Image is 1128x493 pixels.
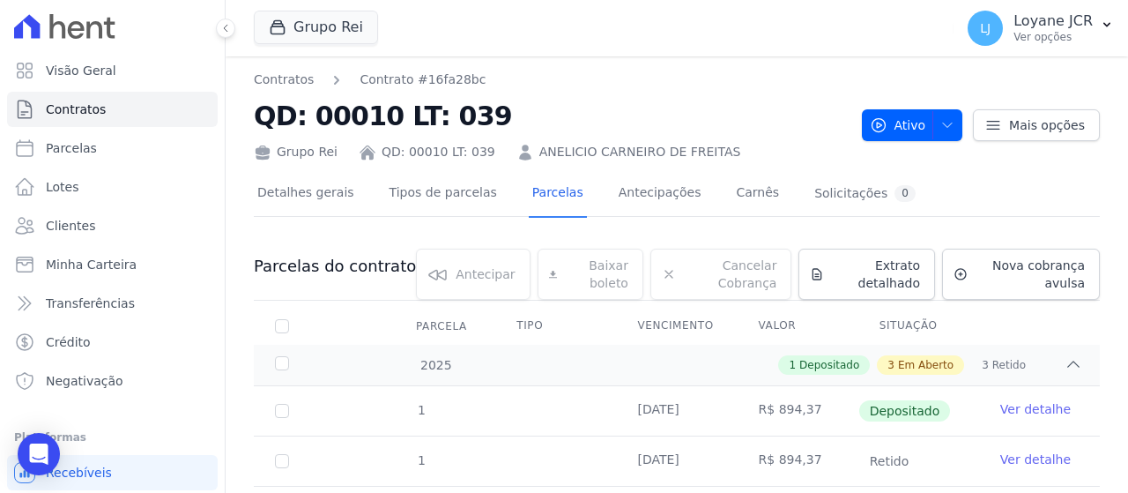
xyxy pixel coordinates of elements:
[7,169,218,205] a: Lotes
[495,308,616,345] th: Tipo
[395,309,488,344] div: Parcela
[738,308,858,345] th: Valor
[7,286,218,321] a: Transferências
[46,372,123,390] span: Negativação
[7,92,218,127] a: Contratos
[18,433,60,475] div: Open Intercom Messenger
[738,437,858,486] td: R$ 894,37
[992,357,1026,373] span: Retido
[738,386,858,436] td: R$ 894,37
[732,171,783,218] a: Carnês
[7,247,218,282] a: Minha Carteira
[46,139,97,157] span: Parcelas
[898,357,954,373] span: Em Aberto
[254,71,486,89] nav: Breadcrumb
[1000,451,1071,468] a: Ver detalhe
[7,53,218,88] a: Visão Geral
[814,185,916,202] div: Solicitações
[539,143,741,161] a: ANELICIO CARNEIRO DE FREITAS
[973,109,1100,141] a: Mais opções
[789,357,796,373] span: 1
[894,185,916,202] div: 0
[7,455,218,490] a: Recebíveis
[870,109,926,141] span: Ativo
[254,11,378,44] button: Grupo Rei
[798,249,935,300] a: Extrato detalhado
[1013,12,1093,30] p: Loyane JCR
[46,295,135,312] span: Transferências
[7,363,218,399] a: Negativação
[982,357,989,373] span: 3
[14,427,211,448] div: Plataformas
[254,171,358,218] a: Detalhes gerais
[616,437,737,486] td: [DATE]
[858,308,979,345] th: Situação
[811,171,919,218] a: Solicitações0
[7,208,218,243] a: Clientes
[386,171,501,218] a: Tipos de parcelas
[954,4,1128,53] button: LJ Loyane JCR Ver opções
[275,454,289,468] input: Só é possível selecionar pagamentos em aberto
[7,131,218,166] a: Parcelas
[275,404,289,418] input: Só é possível selecionar pagamentos em aberto
[382,143,495,161] a: QD: 00010 LT: 039
[942,249,1100,300] a: Nova cobrança avulsa
[980,22,991,34] span: LJ
[46,333,91,351] span: Crédito
[254,256,416,277] h3: Parcelas do contrato
[46,101,106,118] span: Contratos
[862,109,963,141] button: Ativo
[616,308,737,345] th: Vencimento
[46,62,116,79] span: Visão Geral
[1009,116,1085,134] span: Mais opções
[416,453,426,467] span: 1
[975,257,1085,292] span: Nova cobrança avulsa
[46,464,112,482] span: Recebíveis
[254,71,314,89] a: Contratos
[831,257,920,292] span: Extrato detalhado
[616,386,737,436] td: [DATE]
[416,403,426,417] span: 1
[615,171,705,218] a: Antecipações
[46,178,79,196] span: Lotes
[254,71,848,89] nav: Breadcrumb
[799,357,859,373] span: Depositado
[46,217,95,235] span: Clientes
[254,96,848,136] h2: QD: 00010 LT: 039
[7,325,218,360] a: Crédito
[1013,30,1093,44] p: Ver opções
[859,400,951,422] span: Depositado
[254,143,338,161] div: Grupo Rei
[1000,400,1071,418] a: Ver detalhe
[360,71,486,89] a: Contrato #16fa28bc
[46,256,137,273] span: Minha Carteira
[887,357,894,373] span: 3
[859,451,920,472] span: Retido
[529,171,587,218] a: Parcelas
